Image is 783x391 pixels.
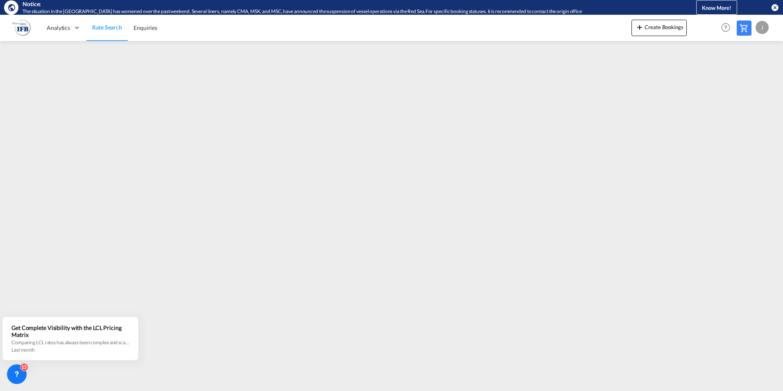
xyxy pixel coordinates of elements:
[719,20,733,34] span: Help
[41,14,86,41] div: Analytics
[702,5,731,11] span: Know More!
[756,21,769,34] div: J
[134,24,157,31] span: Enquiries
[128,14,163,41] a: Enquiries
[7,3,16,11] md-icon: icon-earth
[635,22,645,32] md-icon: icon-plus 400-fg
[47,24,70,32] span: Analytics
[771,3,779,11] button: icon-close-circle
[86,14,128,41] a: Rate Search
[631,20,687,36] button: icon-plus 400-fgCreate Bookings
[12,18,31,37] img: b628ab10256c11eeb52753acbc15d091.png
[23,8,663,15] div: The situation in the Red Sea has worsened over the past weekend. Several liners, namely CMA, MSK,...
[92,24,122,31] span: Rate Search
[719,20,737,35] div: Help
